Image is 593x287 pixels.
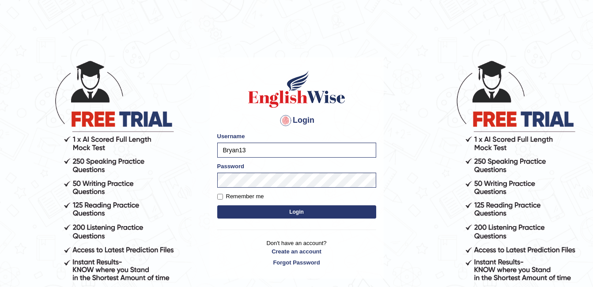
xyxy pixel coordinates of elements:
img: Logo of English Wise sign in for intelligent practice with AI [246,69,347,109]
a: Forgot Password [217,258,376,267]
input: Remember me [217,194,223,200]
h4: Login [217,113,376,128]
button: Login [217,205,376,219]
p: Don't have an account? [217,239,376,266]
label: Remember me [217,192,264,201]
label: Username [217,132,245,140]
label: Password [217,162,244,170]
a: Create an account [217,247,376,256]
